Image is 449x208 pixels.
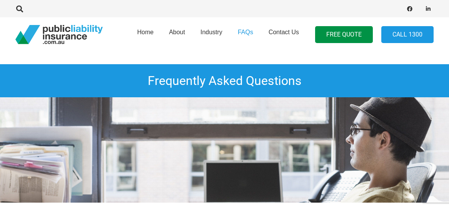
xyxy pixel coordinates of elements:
[230,15,261,54] a: FAQs
[15,25,103,44] a: pli_logotransparent
[200,29,222,35] span: Industry
[193,15,230,54] a: Industry
[404,3,415,14] a: Facebook
[161,15,193,54] a: About
[137,29,154,35] span: Home
[423,3,434,14] a: LinkedIn
[315,26,373,43] a: FREE QUOTE
[129,15,161,54] a: Home
[261,15,307,54] a: Contact Us
[269,29,299,35] span: Contact Us
[12,5,27,12] a: Search
[169,29,185,35] span: About
[381,26,434,43] a: Call 1300
[238,29,253,35] span: FAQs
